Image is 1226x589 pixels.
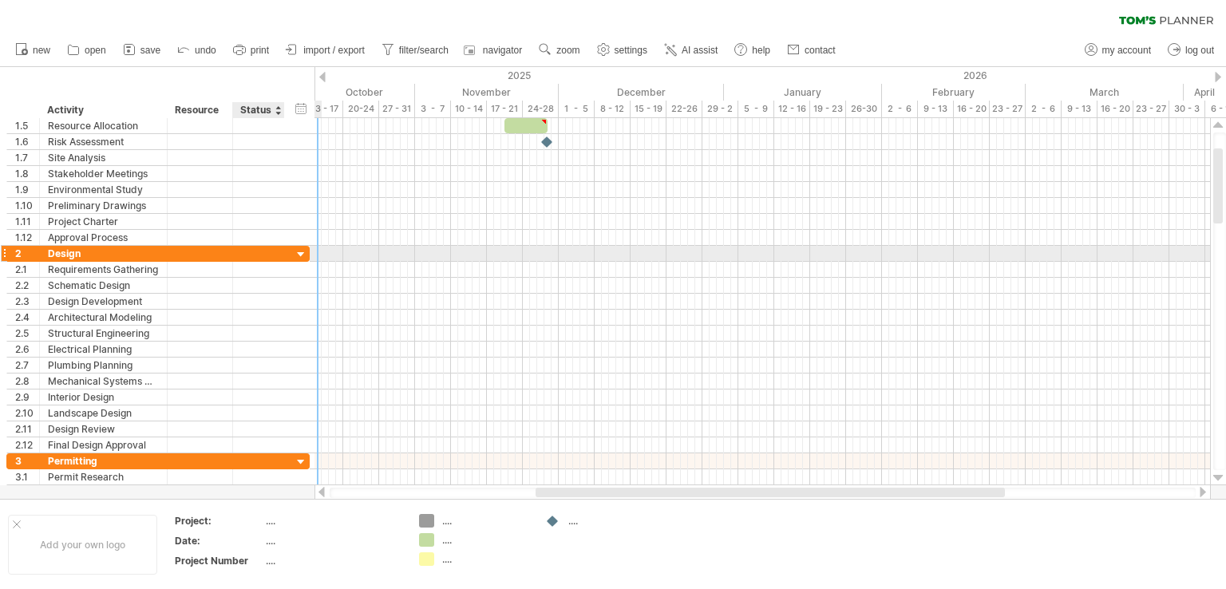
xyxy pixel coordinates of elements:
[48,342,159,357] div: Electrical Planning
[303,45,365,56] span: import / export
[48,326,159,341] div: Structural Engineering
[48,278,159,293] div: Schematic Design
[1169,101,1205,117] div: 30 - 3
[307,101,343,117] div: 13 - 17
[682,45,718,56] span: AI assist
[805,45,836,56] span: contact
[15,437,39,453] div: 2.12
[593,40,652,61] a: settings
[15,421,39,437] div: 2.11
[918,101,954,117] div: 9 - 13
[15,294,39,309] div: 2.3
[15,134,39,149] div: 1.6
[173,40,221,61] a: undo
[451,101,487,117] div: 10 - 14
[15,118,39,133] div: 1.5
[738,101,774,117] div: 5 - 9
[48,150,159,165] div: Site Analysis
[415,101,451,117] div: 3 - 7
[48,198,159,213] div: Preliminary Drawings
[1026,84,1184,101] div: March 2026
[85,45,106,56] span: open
[251,45,269,56] span: print
[47,102,158,118] div: Activity
[1081,40,1156,61] a: my account
[175,102,223,118] div: Resource
[15,374,39,389] div: 2.8
[250,84,415,101] div: October 2025
[15,453,39,468] div: 3
[48,182,159,197] div: Environmental Study
[15,469,39,484] div: 3.1
[724,84,882,101] div: January 2026
[48,118,159,133] div: Resource Allocation
[48,469,159,484] div: Permit Research
[15,182,39,197] div: 1.9
[666,101,702,117] div: 22-26
[730,40,775,61] a: help
[48,374,159,389] div: Mechanical Systems Design
[175,514,263,528] div: Project:
[954,101,990,117] div: 16 - 20
[990,101,1026,117] div: 23 - 27
[1097,101,1133,117] div: 16 - 20
[48,246,159,261] div: Design
[487,101,523,117] div: 17 - 21
[631,101,666,117] div: 15 - 19
[882,84,1026,101] div: February 2026
[15,262,39,277] div: 2.1
[48,294,159,309] div: Design Development
[523,101,559,117] div: 24-28
[556,45,579,56] span: zoom
[33,45,50,56] span: new
[48,134,159,149] div: Risk Assessment
[175,554,263,567] div: Project Number
[48,310,159,325] div: Architectural Modeling
[266,534,400,547] div: ....
[615,45,647,56] span: settings
[175,534,263,547] div: Date:
[1062,101,1097,117] div: 9 - 13
[810,101,846,117] div: 19 - 23
[702,101,738,117] div: 29 - 2
[660,40,722,61] a: AI assist
[1026,101,1062,117] div: 2 - 6
[48,405,159,421] div: Landscape Design
[442,533,529,547] div: ....
[48,214,159,229] div: Project Charter
[15,326,39,341] div: 2.5
[343,101,379,117] div: 20-24
[15,198,39,213] div: 1.10
[1185,45,1214,56] span: log out
[229,40,274,61] a: print
[1102,45,1151,56] span: my account
[48,453,159,468] div: Permitting
[783,40,840,61] a: contact
[15,230,39,245] div: 1.12
[140,45,160,56] span: save
[846,101,882,117] div: 26-30
[15,389,39,405] div: 2.9
[379,101,415,117] div: 27 - 31
[48,358,159,373] div: Plumbing Planning
[48,230,159,245] div: Approval Process
[266,554,400,567] div: ....
[15,278,39,293] div: 2.2
[442,514,529,528] div: ....
[240,102,275,118] div: Status
[15,150,39,165] div: 1.7
[1133,101,1169,117] div: 23 - 27
[559,101,595,117] div: 1 - 5
[442,552,529,566] div: ....
[535,40,584,61] a: zoom
[752,45,770,56] span: help
[774,101,810,117] div: 12 - 16
[15,246,39,261] div: 2
[15,166,39,181] div: 1.8
[568,514,655,528] div: ....
[483,45,522,56] span: navigator
[48,166,159,181] div: Stakeholder Meetings
[63,40,111,61] a: open
[48,262,159,277] div: Requirements Gathering
[48,437,159,453] div: Final Design Approval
